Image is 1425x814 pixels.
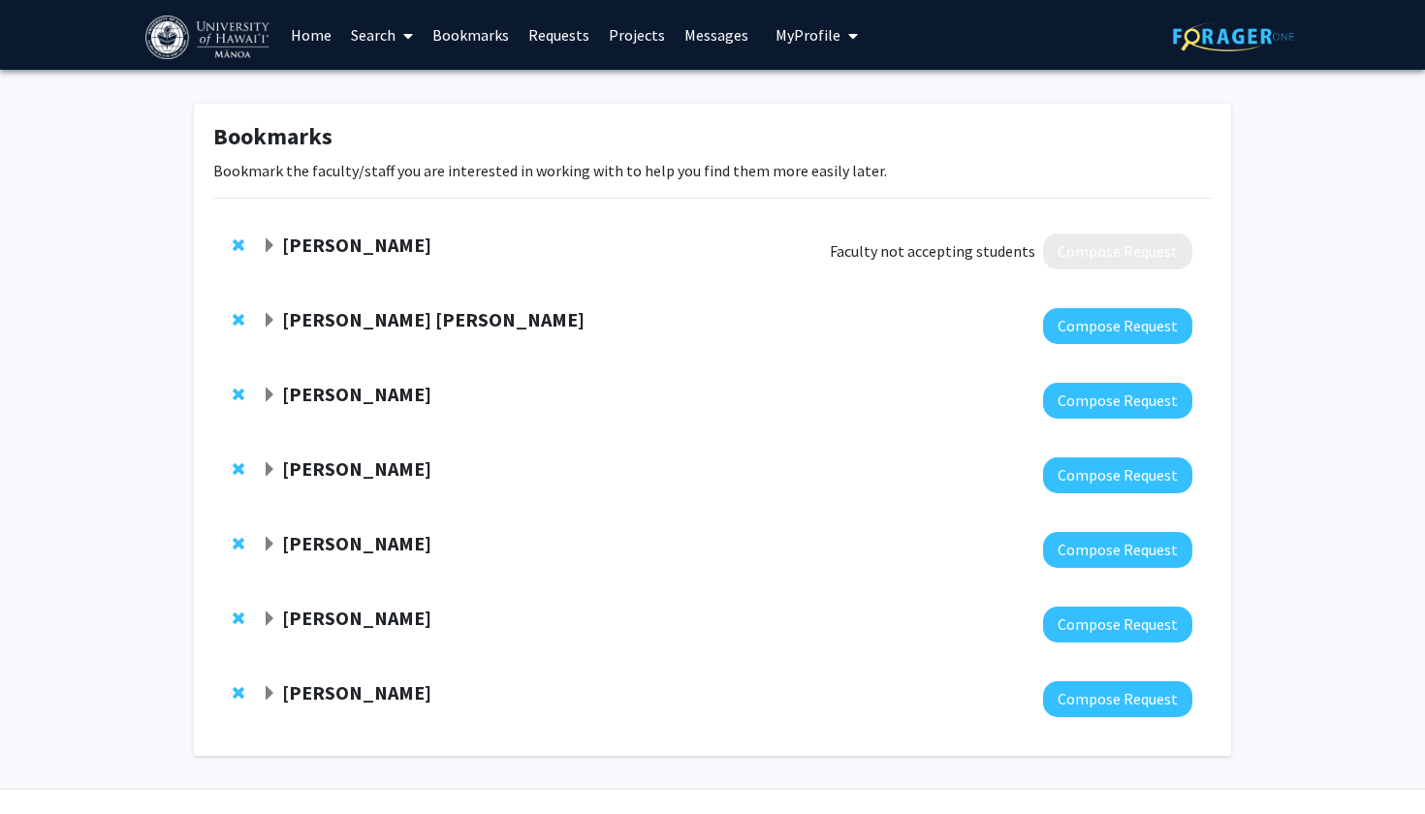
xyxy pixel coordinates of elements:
span: Faculty not accepting students [830,239,1035,263]
span: Expand Marija Čolić Bookmark [262,462,277,478]
h1: Bookmarks [213,123,1212,151]
strong: [PERSON_NAME] [282,531,431,555]
span: Expand Corrie Miller Bookmark [262,238,277,254]
span: Remove Mark Murphy from bookmarks [233,536,244,551]
button: Compose Request to Marija Čolić [1043,457,1192,493]
strong: [PERSON_NAME] [282,382,431,406]
span: Remove Samia Valeria Ozorio Dutra from bookmarks [233,312,244,328]
img: ForagerOne Logo [1173,21,1294,51]
span: Expand Mark Murphy Bookmark [262,537,277,552]
img: University of Hawaiʻi at Mānoa Logo [145,16,273,59]
strong: [PERSON_NAME] [PERSON_NAME] [282,307,585,331]
strong: [PERSON_NAME] [282,606,431,630]
span: My Profile [776,25,840,45]
span: Expand Paris Stowers Bookmark [262,686,277,702]
span: Remove Paris Stowers from bookmarks [233,685,244,701]
a: Search [341,1,423,69]
button: Compose Request to Samia Valeria Ozorio Dutra [1043,308,1192,344]
a: Bookmarks [423,1,519,69]
span: Remove Corrie Miller from bookmarks [233,237,244,253]
a: Home [281,1,341,69]
strong: [PERSON_NAME] [282,233,431,257]
span: Remove Marija Čolić from bookmarks [233,461,244,477]
iframe: Chat [15,727,82,799]
p: Bookmark the faculty/staff you are interested in working with to help you find them more easily l... [213,159,1212,182]
a: Requests [519,1,599,69]
span: Expand Catherine Walsh Bookmark [262,388,277,403]
button: Compose Request to Paris Stowers [1043,681,1192,717]
strong: [PERSON_NAME] [282,680,431,704]
button: Compose Request to Catherine Walsh [1043,383,1192,419]
button: Compose Request to Mark Murphy [1043,532,1192,568]
span: Expand Samia Valeria Ozorio Dutra Bookmark [262,313,277,329]
span: Expand Murad Hossain Bookmark [262,611,277,627]
strong: [PERSON_NAME] [282,456,431,481]
span: Remove Murad Hossain from bookmarks [233,610,244,626]
span: Remove Catherine Walsh from bookmarks [233,387,244,402]
button: Compose Request to Murad Hossain [1043,607,1192,642]
a: Projects [599,1,675,69]
button: Compose Request to Corrie Miller [1043,234,1192,269]
a: Messages [675,1,758,69]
